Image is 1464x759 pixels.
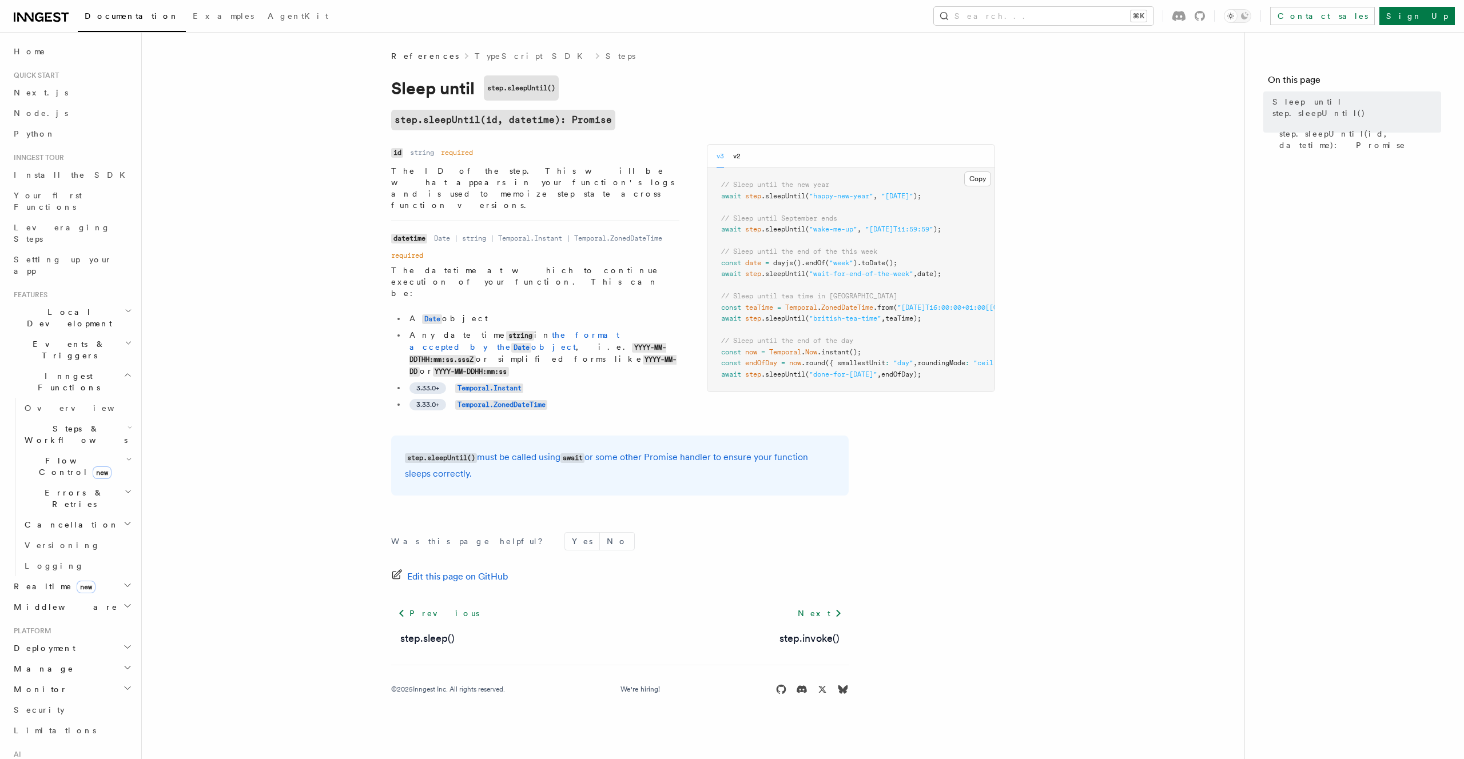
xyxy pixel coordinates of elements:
[9,123,134,144] a: Python
[9,700,134,720] a: Security
[825,359,885,367] span: ({ smallestUnit
[805,192,809,200] span: (
[913,192,921,200] span: );
[769,348,801,356] span: Temporal
[410,148,434,157] dd: string
[14,726,96,735] span: Limitations
[9,658,134,679] button: Manage
[14,109,68,118] span: Node.js
[809,270,913,278] span: "wait-for-end-of-the-week"
[809,314,881,322] span: "british-tea-time"
[917,359,965,367] span: roundingMode
[721,348,741,356] span: const
[761,270,805,278] span: .sleepUntil
[9,638,134,658] button: Deployment
[721,192,741,200] span: await
[934,7,1153,25] button: Search...⌘K
[9,366,134,398] button: Inngest Functions
[857,225,861,233] span: ,
[721,292,897,300] span: // Sleep until tea time in [GEOGRAPHIC_DATA]
[405,449,835,482] p: must be called using or some other Promise handler to ensure your function sleeps correctly.
[9,290,47,299] span: Features
[511,343,531,353] code: Date
[25,404,142,413] span: Overview
[913,270,917,278] span: ,
[9,153,64,162] span: Inngest tour
[745,270,761,278] span: step
[1224,9,1251,23] button: Toggle dark mode
[721,314,741,322] span: await
[93,466,112,479] span: new
[9,306,125,329] span: Local Development
[885,314,921,322] span: teaTime);
[455,383,523,392] a: Temporal.Instant
[721,181,829,189] span: // Sleep until the new year
[600,533,634,550] button: No
[1379,7,1455,25] a: Sign Up
[9,626,51,636] span: Platform
[14,705,65,714] span: Security
[761,225,805,233] span: .sleepUntil
[14,46,46,57] span: Home
[873,192,877,200] span: ,
[849,348,861,356] span: ();
[765,259,769,267] span: =
[745,259,761,267] span: date
[20,450,134,482] button: Flow Controlnew
[721,370,741,378] span: await
[817,303,821,311] span: .
[506,331,534,341] code: string
[893,359,913,367] span: "day"
[391,569,508,585] a: Edit this page on GitHub
[821,303,873,311] span: ZonedDateTime
[407,569,508,585] span: Edit this page on GitHub
[853,259,857,267] span: )
[433,367,509,377] code: YYYY-MM-DDHH:mm:ss
[805,314,809,322] span: (
[873,303,893,311] span: .from
[721,303,741,311] span: const
[9,679,134,700] button: Monitor
[434,234,662,243] dd: Date | string | Temporal.Instant | Temporal.ZonedDateTime
[20,514,134,535] button: Cancellation
[893,303,897,311] span: (
[406,313,679,325] li: A object
[20,519,119,530] span: Cancellation
[20,535,134,556] a: Versioning
[761,192,805,200] span: .sleepUntil
[9,597,134,617] button: Middleware
[865,225,933,233] span: "[DATE]T11:59:59"
[484,75,559,101] code: step.sleepUntil()
[9,576,134,597] button: Realtimenew
[805,370,809,378] span: (
[391,110,615,130] a: step.sleepUntil(id, datetime): Promise
[391,603,486,624] a: Previous
[560,453,584,463] code: await
[829,259,853,267] span: "week"
[809,225,857,233] span: "wake-me-up"
[917,270,941,278] span: date);
[25,541,100,550] span: Versioning
[857,259,885,267] span: .toDate
[9,663,74,674] span: Manage
[721,259,741,267] span: const
[391,265,679,299] p: The datetime at which to continue execution of your function. This can be:
[897,303,1137,311] span: "[DATE]T16:00:00+01:00[[GEOGRAPHIC_DATA]/[GEOGRAPHIC_DATA]]"
[455,384,523,393] code: Temporal.Instant
[745,225,761,233] span: step
[733,145,741,168] button: v2
[14,255,112,275] span: Setting up your app
[409,355,677,377] code: YYYY-MM-DD
[9,71,59,80] span: Quick start
[416,400,439,409] span: 3.33.0+
[20,482,134,514] button: Errors & Retries
[761,348,765,356] span: =
[422,314,442,324] code: Date
[1268,73,1441,91] h4: On this page
[973,359,997,367] span: "ceil"
[9,217,134,249] a: Leveraging Steps
[745,359,777,367] span: endOfDay
[405,453,477,463] code: step.sleepUntil()
[1275,123,1441,155] a: step.sleepUntil(id, datetime): Promise
[391,234,427,243] code: datetime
